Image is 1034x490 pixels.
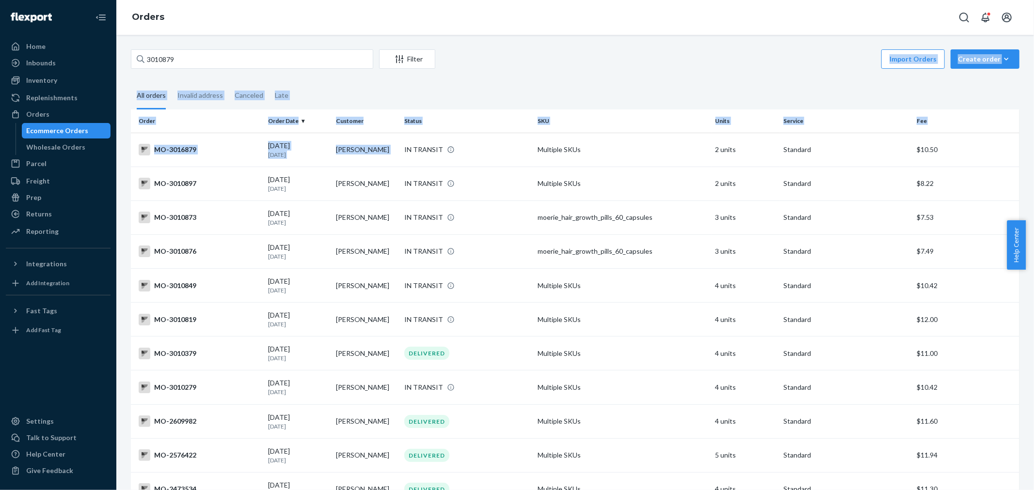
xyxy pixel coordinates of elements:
[131,109,264,133] th: Order
[6,55,111,71] a: Inbounds
[6,413,111,429] a: Settings
[332,200,400,234] td: [PERSON_NAME]
[177,83,223,108] div: Invalid address
[268,344,329,362] div: [DATE]
[26,42,46,51] div: Home
[268,252,329,260] p: [DATE]
[534,303,712,337] td: Multiple SKUs
[268,184,329,193] p: [DATE]
[26,209,52,219] div: Returns
[139,314,260,325] div: MO-3010819
[783,179,909,188] p: Standard
[332,133,400,167] td: [PERSON_NAME]
[380,54,435,64] div: Filter
[6,322,111,338] a: Add Fast Tag
[332,303,400,337] td: [PERSON_NAME]
[268,218,329,227] p: [DATE]
[268,354,329,362] p: [DATE]
[332,337,400,370] td: [PERSON_NAME]
[268,209,329,227] div: [DATE]
[139,144,260,155] div: MO-3016879
[264,109,333,133] th: Order Date
[913,438,1019,472] td: $11.94
[26,306,57,316] div: Fast Tags
[534,109,712,133] th: SKU
[783,416,909,426] p: Standard
[404,347,449,360] div: DELIVERED
[124,3,172,31] ol: breadcrumbs
[379,49,435,69] button: Filter
[712,133,780,167] td: 2 units
[913,234,1019,268] td: $7.49
[954,8,974,27] button: Open Search Box
[913,200,1019,234] td: $7.53
[913,370,1019,404] td: $10.42
[139,449,260,461] div: MO-2576422
[712,404,780,438] td: 4 units
[783,145,909,154] p: Standard
[268,422,329,430] p: [DATE]
[139,212,260,223] div: MO-3010873
[275,83,288,108] div: Late
[139,245,260,257] div: MO-3010876
[268,243,329,260] div: [DATE]
[26,227,59,236] div: Reporting
[783,315,909,324] p: Standard
[131,49,373,69] input: Search orders
[404,145,443,154] div: IN TRANSIT
[27,142,86,152] div: Wholesale Orders
[534,404,712,438] td: Multiple SKUs
[404,179,443,188] div: IN TRANSIT
[538,213,708,222] div: moerie_hair_growth_pills_60_capsules
[538,246,708,256] div: moerie_hair_growth_pills_60_capsules
[139,382,260,393] div: MO-3010279
[404,213,443,222] div: IN TRANSIT
[783,213,909,222] p: Standard
[404,415,449,428] div: DELIVERED
[91,8,111,27] button: Close Navigation
[6,206,111,222] a: Returns
[400,109,534,133] th: Status
[26,433,77,443] div: Talk to Support
[139,348,260,359] div: MO-3010379
[332,438,400,472] td: [PERSON_NAME]
[712,109,780,133] th: Units
[712,167,780,200] td: 2 units
[6,463,111,478] button: Give Feedback
[913,337,1019,370] td: $11.00
[712,269,780,303] td: 4 units
[976,8,995,27] button: Open notifications
[336,117,397,125] div: Customer
[268,378,329,396] div: [DATE]
[6,430,111,445] a: Talk to Support
[6,173,111,189] a: Freight
[913,167,1019,200] td: $8.22
[913,303,1019,337] td: $12.00
[26,109,49,119] div: Orders
[404,246,443,256] div: IN TRANSIT
[712,234,780,268] td: 3 units
[997,8,1017,27] button: Open account menu
[712,303,780,337] td: 4 units
[11,13,52,22] img: Flexport logo
[332,404,400,438] td: [PERSON_NAME]
[913,109,1019,133] th: Fee
[6,224,111,239] a: Reporting
[712,200,780,234] td: 3 units
[139,415,260,427] div: MO-2609982
[534,370,712,404] td: Multiple SKUs
[268,456,329,464] p: [DATE]
[6,303,111,319] button: Fast Tags
[268,151,329,159] p: [DATE]
[404,383,443,392] div: IN TRANSIT
[26,416,54,426] div: Settings
[26,449,65,459] div: Help Center
[6,256,111,272] button: Integrations
[235,83,263,108] div: Canceled
[268,286,329,294] p: [DATE]
[26,259,67,269] div: Integrations
[6,276,111,291] a: Add Integration
[26,58,56,68] div: Inbounds
[26,466,73,475] div: Give Feedback
[332,234,400,268] td: [PERSON_NAME]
